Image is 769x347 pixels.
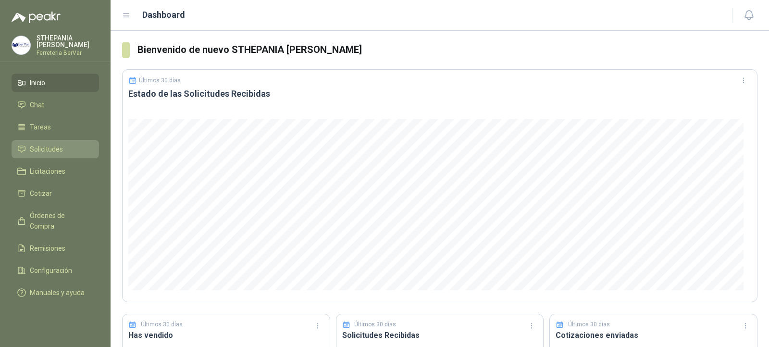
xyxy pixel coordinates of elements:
span: Licitaciones [30,166,65,177]
img: Company Logo [12,36,30,54]
p: Ferreteria BerVar [37,50,99,56]
a: Inicio [12,74,99,92]
img: Logo peakr [12,12,61,23]
a: Configuración [12,261,99,280]
a: Remisiones [12,239,99,257]
h1: Dashboard [142,8,185,22]
span: Chat [30,100,44,110]
span: Tareas [30,122,51,132]
p: Últimos 30 días [139,77,181,84]
span: Inicio [30,77,45,88]
a: Licitaciones [12,162,99,180]
p: Últimos 30 días [568,320,610,329]
a: Manuales y ayuda [12,283,99,302]
span: Cotizar [30,188,52,199]
a: Órdenes de Compra [12,206,99,235]
span: Órdenes de Compra [30,210,90,231]
h3: Bienvenido de nuevo STHEPANIA [PERSON_NAME] [137,42,757,57]
h3: Cotizaciones enviadas [556,329,751,341]
a: Tareas [12,118,99,136]
p: STHEPANIA [PERSON_NAME] [37,35,99,48]
h3: Has vendido [128,329,324,341]
a: Chat [12,96,99,114]
a: Solicitudes [12,140,99,158]
a: Cotizar [12,184,99,203]
span: Solicitudes [30,144,63,154]
h3: Estado de las Solicitudes Recibidas [128,88,751,100]
span: Manuales y ayuda [30,287,85,298]
span: Configuración [30,265,72,276]
h3: Solicitudes Recibidas [342,329,538,341]
p: Últimos 30 días [141,320,183,329]
span: Remisiones [30,243,65,254]
p: Últimos 30 días [354,320,396,329]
